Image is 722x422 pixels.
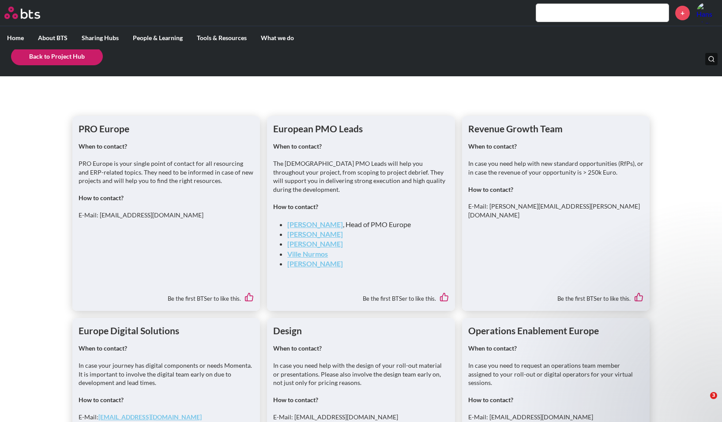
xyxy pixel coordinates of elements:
p: In case you need help with new standard opportunities (RfPs), or in case the revenue of your oppo... [468,159,644,176]
strong: When to contact? [273,344,322,352]
label: People & Learning [126,26,190,49]
strong: How to contact? [468,396,513,403]
a: [PERSON_NAME] [287,230,343,238]
p: In case your journey has digital components or needs Momenta. It is important to involve the digi... [79,361,254,387]
span: 3 [710,392,717,399]
strong: How to contact? [79,194,124,202]
h1: European PMO Leads [273,122,449,135]
label: Tools & Resources [190,26,254,49]
strong: How to contact? [273,396,318,403]
strong: When to contact? [79,142,127,150]
p: E-Mail: [79,413,254,422]
strong: When to contact? [468,344,517,352]
a: [PERSON_NAME] [287,259,343,268]
h1: Europe Digital Solutions [79,324,254,337]
a: [PERSON_NAME] [287,239,343,248]
h1: PRO Europe [79,122,254,135]
div: Be the first BTSer to like this. [273,286,449,305]
p: In case you need help with the design of your roll-out material or presentations. Please also inv... [273,361,449,387]
p: E-Mail: [EMAIL_ADDRESS][DOMAIN_NAME] [273,413,449,422]
strong: When to contact? [79,344,127,352]
p: In case you need to request an operations team member assigned to your roll-out or digital operat... [468,361,644,387]
h1: Operations Enablement Europe [468,324,644,337]
p: E-Mail: [EMAIL_ADDRESS][DOMAIN_NAME] [79,211,254,220]
div: Be the first BTSer to like this. [468,286,644,305]
img: BTS Logo [4,7,40,19]
h1: Revenue Growth Team [468,122,644,135]
strong: When to contact? [468,142,517,150]
iframe: Intercom live chat [692,392,713,413]
a: Go home [4,7,56,19]
iframe: Intercom notifications message [545,233,722,398]
strong: How to contact? [273,203,318,210]
strong: How to contact? [79,396,124,403]
strong: How to contact? [468,186,513,193]
div: Be the first BTSer to like this. [79,286,254,305]
img: Hans Åhmark [696,2,718,23]
strong: When to contact? [273,142,322,150]
label: Sharing Hubs [75,26,126,49]
li: , Head of PMO Europe [287,220,442,229]
a: Ville Nurmos [287,250,328,258]
p: PRO Europe is your single point of contact for all resourcing and ERP-related topics. They need t... [79,159,254,185]
a: Profile [696,2,718,23]
a: [EMAIL_ADDRESS][DOMAIN_NAME] [98,413,202,421]
h1: Design [273,324,449,337]
a: [PERSON_NAME] [287,220,343,228]
p: E-Mail: [PERSON_NAME][EMAIL_ADDRESS][PERSON_NAME][DOMAIN_NAME] [468,202,644,219]
label: About BTS [31,26,75,49]
a: + [675,6,690,20]
a: Back to Project Hub [11,48,103,65]
p: The [DEMOGRAPHIC_DATA] PMO Leads will help you throughout your project, from scoping to project d... [273,159,449,194]
label: What we do [254,26,301,49]
p: E-Mail: [EMAIL_ADDRESS][DOMAIN_NAME] [468,413,644,422]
